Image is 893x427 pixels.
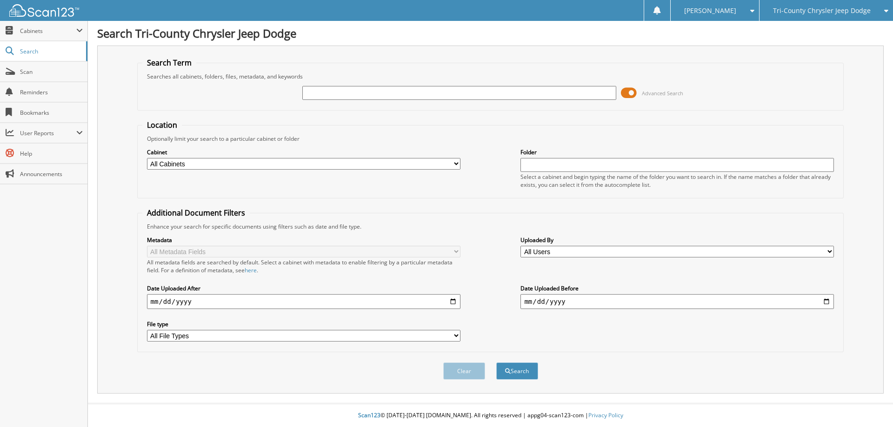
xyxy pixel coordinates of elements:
[588,411,623,419] a: Privacy Policy
[20,88,83,96] span: Reminders
[496,362,538,380] button: Search
[147,320,460,328] label: File type
[147,258,460,274] div: All metadata fields are searched by default. Select a cabinet with metadata to enable filtering b...
[846,382,893,427] iframe: Chat Widget
[20,109,83,117] span: Bookmarks
[684,8,736,13] span: [PERSON_NAME]
[142,208,250,218] legend: Additional Document Filters
[20,27,76,35] span: Cabinets
[358,411,380,419] span: Scan123
[88,404,893,427] div: © [DATE]-[DATE] [DOMAIN_NAME]. All rights reserved | appg04-scan123-com |
[443,362,485,380] button: Clear
[142,223,839,230] div: Enhance your search for specific documents using filters such as date and file type.
[147,236,460,244] label: Metadata
[142,135,839,143] div: Optionally limit your search to a particular cabinet or folder
[520,148,834,156] label: Folder
[147,294,460,309] input: start
[520,236,834,244] label: Uploaded By
[642,90,683,97] span: Advanced Search
[142,120,182,130] legend: Location
[245,266,257,274] a: here
[147,148,460,156] label: Cabinet
[773,8,871,13] span: Tri-County Chrysler Jeep Dodge
[142,72,839,80] div: Searches all cabinets, folders, files, metadata, and keywords
[20,68,83,76] span: Scan
[520,284,834,292] label: Date Uploaded Before
[9,4,79,17] img: scan123-logo-white.svg
[520,294,834,309] input: end
[20,170,83,178] span: Announcements
[142,58,196,68] legend: Search Term
[20,150,83,158] span: Help
[147,284,460,292] label: Date Uploaded After
[20,47,81,55] span: Search
[20,129,76,137] span: User Reports
[520,173,834,189] div: Select a cabinet and begin typing the name of the folder you want to search in. If the name match...
[97,26,884,41] h1: Search Tri-County Chrysler Jeep Dodge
